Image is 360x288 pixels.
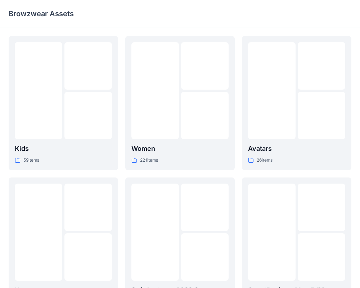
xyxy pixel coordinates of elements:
p: Avatars [248,144,345,154]
p: 59 items [23,157,39,164]
a: Kids59items [9,36,118,170]
p: Kids [15,144,112,154]
p: 221 items [140,157,158,164]
p: 26 items [257,157,273,164]
p: Women [131,144,229,154]
p: Browzwear Assets [9,9,74,19]
a: Avatars26items [242,36,351,170]
a: Women221items [125,36,235,170]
